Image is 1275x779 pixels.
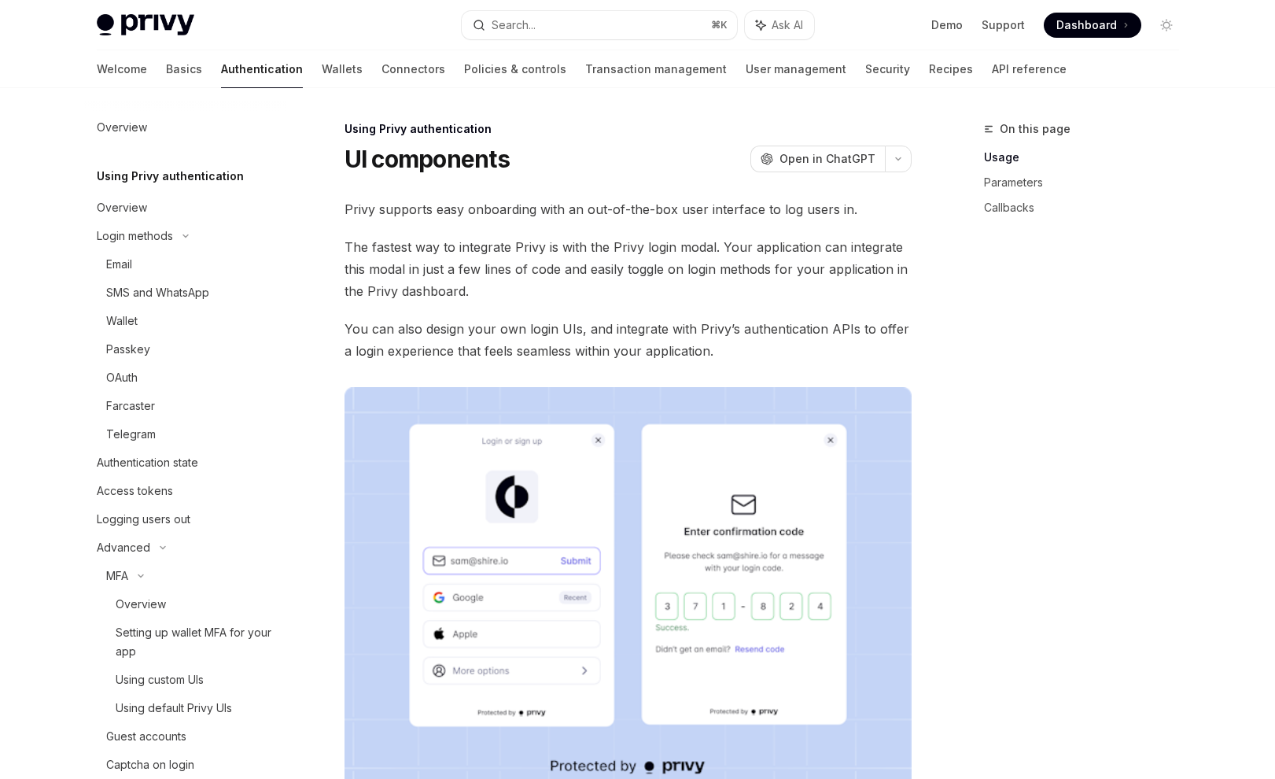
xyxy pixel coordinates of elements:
a: Authentication state [84,449,286,477]
a: Welcome [97,50,147,88]
div: Overview [97,118,147,137]
div: Guest accounts [106,727,186,746]
span: Ask AI [772,17,803,33]
a: Email [84,250,286,279]
a: Demo [931,17,963,33]
div: Search... [492,16,536,35]
div: OAuth [106,368,138,387]
a: SMS and WhatsApp [84,279,286,307]
div: Telegram [106,425,156,444]
div: Farcaster [106,397,155,415]
a: Farcaster [84,392,286,420]
a: Overview [84,113,286,142]
div: Advanced [97,538,150,557]
a: Passkey [84,335,286,364]
button: Search...⌘K [462,11,737,39]
a: Guest accounts [84,722,286,751]
a: Overview [84,194,286,222]
button: Toggle dark mode [1154,13,1179,38]
a: Basics [166,50,202,88]
h5: Using Privy authentication [97,167,244,186]
div: Setting up wallet MFA for your app [116,623,276,661]
a: Security [865,50,910,88]
div: Logging users out [97,510,190,529]
a: Overview [84,590,286,618]
div: Using custom UIs [116,670,204,689]
div: Overview [97,198,147,217]
div: Overview [116,595,166,614]
a: Wallet [84,307,286,335]
div: Using Privy authentication [345,121,912,137]
a: Connectors [381,50,445,88]
a: Usage [984,145,1192,170]
a: Logging users out [84,505,286,533]
a: Captcha on login [84,751,286,779]
a: Telegram [84,420,286,449]
a: Callbacks [984,195,1192,220]
span: The fastest way to integrate Privy is with the Privy login modal. Your application can integrate ... [345,236,912,302]
a: Setting up wallet MFA for your app [84,618,286,666]
a: Using default Privy UIs [84,694,286,722]
div: Passkey [106,340,150,359]
img: light logo [97,14,194,36]
a: Transaction management [585,50,727,88]
a: Parameters [984,170,1192,195]
div: Access tokens [97,482,173,500]
span: You can also design your own login UIs, and integrate with Privy’s authentication APIs to offer a... [345,318,912,362]
a: Policies & controls [464,50,566,88]
a: API reference [992,50,1067,88]
button: Ask AI [745,11,814,39]
a: Recipes [929,50,973,88]
div: Authentication state [97,453,198,472]
a: Access tokens [84,477,286,505]
span: ⌘ K [711,19,728,31]
a: Authentication [221,50,303,88]
div: Login methods [97,227,173,246]
a: Using custom UIs [84,666,286,694]
span: On this page [1000,120,1070,138]
span: Open in ChatGPT [779,151,875,167]
a: Support [982,17,1025,33]
span: Dashboard [1056,17,1117,33]
a: Dashboard [1044,13,1141,38]
div: Using default Privy UIs [116,699,232,718]
a: User management [746,50,846,88]
div: MFA [106,567,128,585]
div: Captcha on login [106,755,194,774]
div: Email [106,255,132,274]
h1: UI components [345,145,510,173]
span: Privy supports easy onboarding with an out-of-the-box user interface to log users in. [345,198,912,220]
a: OAuth [84,364,286,392]
button: Open in ChatGPT [750,146,885,172]
div: SMS and WhatsApp [106,283,209,302]
div: Wallet [106,312,138,330]
a: Wallets [322,50,363,88]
